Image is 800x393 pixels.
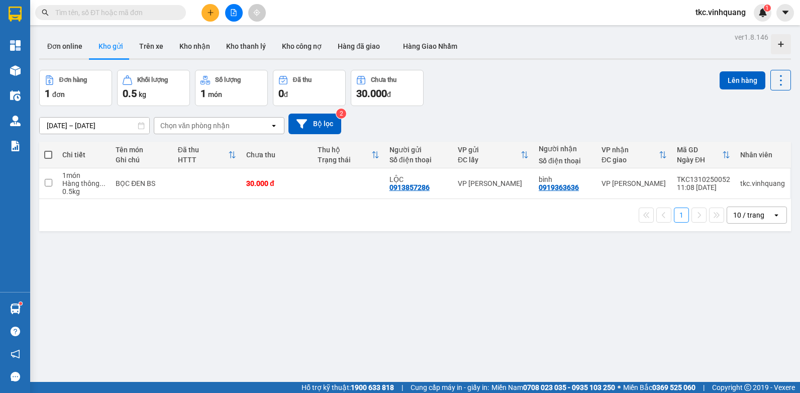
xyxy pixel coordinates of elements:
div: 10 / trang [733,210,764,220]
svg: open [772,211,780,219]
span: ... [99,179,106,187]
th: Toggle SortBy [672,142,735,168]
div: Chi tiết [62,151,106,159]
span: 0.5 [123,87,137,100]
span: đ [284,90,288,99]
span: tkc.vinhquang [687,6,754,19]
div: bình [539,175,591,183]
div: Hàng thông thường [62,179,106,187]
span: Cung cấp máy in - giấy in: [411,382,489,393]
input: Tìm tên, số ĐT hoặc mã đơn [55,7,174,18]
img: warehouse-icon [10,116,21,126]
input: Select a date range. [40,118,149,134]
div: TKC1310250052 [677,175,730,183]
span: Miền Nam [491,382,615,393]
button: Kho thanh lý [218,34,274,58]
div: Khối lượng [137,76,168,83]
img: logo-vxr [9,7,22,22]
th: Toggle SortBy [596,142,672,168]
div: Số lượng [215,76,241,83]
th: Toggle SortBy [313,142,384,168]
div: VP nhận [602,146,659,154]
img: warehouse-icon [10,65,21,76]
sup: 2 [336,109,346,119]
div: Chưa thu [246,151,308,159]
div: Chưa thu [371,76,396,83]
div: Ghi chú [116,156,168,164]
span: search [42,9,49,16]
span: file-add [230,9,237,16]
div: 1 món [62,171,106,179]
span: copyright [744,384,751,391]
span: | [402,382,403,393]
span: 1 [45,87,50,100]
div: ver 1.8.146 [735,32,768,43]
div: Thu hộ [318,146,371,154]
div: Đơn hàng [59,76,87,83]
span: aim [253,9,260,16]
span: Hàng Giao Nhầm [403,42,457,50]
span: message [11,372,20,381]
div: 0913857286 [389,183,430,191]
button: 1 [674,208,689,223]
div: Tên món [116,146,168,154]
img: warehouse-icon [10,304,21,314]
span: ⚪️ [618,385,621,389]
sup: 1 [764,5,771,12]
strong: 1900 633 818 [351,383,394,391]
img: warehouse-icon [10,90,21,101]
span: Miền Bắc [623,382,695,393]
div: Nhân viên [740,151,785,159]
div: Mã GD [677,146,722,154]
sup: 1 [19,302,22,305]
svg: open [270,122,278,130]
img: icon-new-feature [758,8,767,17]
span: question-circle [11,327,20,336]
button: file-add [225,4,243,22]
button: Khối lượng0.5kg [117,70,190,106]
div: HTTT [178,156,228,164]
div: Người gửi [389,146,448,154]
div: VP [PERSON_NAME] [602,179,667,187]
button: Chưa thu30.000đ [351,70,424,106]
span: | [703,382,705,393]
span: món [208,90,222,99]
img: solution-icon [10,141,21,151]
div: Chọn văn phòng nhận [160,121,230,131]
strong: 0369 525 060 [652,383,695,391]
div: ĐC lấy [458,156,521,164]
img: dashboard-icon [10,40,21,51]
button: aim [248,4,266,22]
span: 1 [201,87,206,100]
div: Đã thu [178,146,228,154]
button: Đơn online [39,34,90,58]
button: Hàng đã giao [330,34,388,58]
span: Hỗ trợ kỹ thuật: [302,382,394,393]
div: 0919363636 [539,183,579,191]
div: 30.000 đ [246,179,308,187]
span: kg [139,90,146,99]
button: Kho gửi [90,34,131,58]
span: 30.000 [356,87,387,100]
div: Tạo kho hàng mới [771,34,791,54]
div: LỘC [389,175,448,183]
button: Kho công nợ [274,34,330,58]
span: đơn [52,90,65,99]
div: Trạng thái [318,156,371,164]
div: VP [PERSON_NAME] [458,179,529,187]
div: 0.5 kg [62,187,106,195]
div: tkc.vinhquang [740,179,785,187]
span: 0 [278,87,284,100]
div: Số điện thoại [389,156,448,164]
div: 11:08 [DATE] [677,183,730,191]
div: Ngày ĐH [677,156,722,164]
span: plus [207,9,214,16]
button: Đơn hàng1đơn [39,70,112,106]
button: Đã thu0đ [273,70,346,106]
th: Toggle SortBy [453,142,534,168]
div: Đã thu [293,76,312,83]
div: VP gửi [458,146,521,154]
button: Lên hàng [720,71,765,89]
button: caret-down [776,4,794,22]
button: Kho nhận [171,34,218,58]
